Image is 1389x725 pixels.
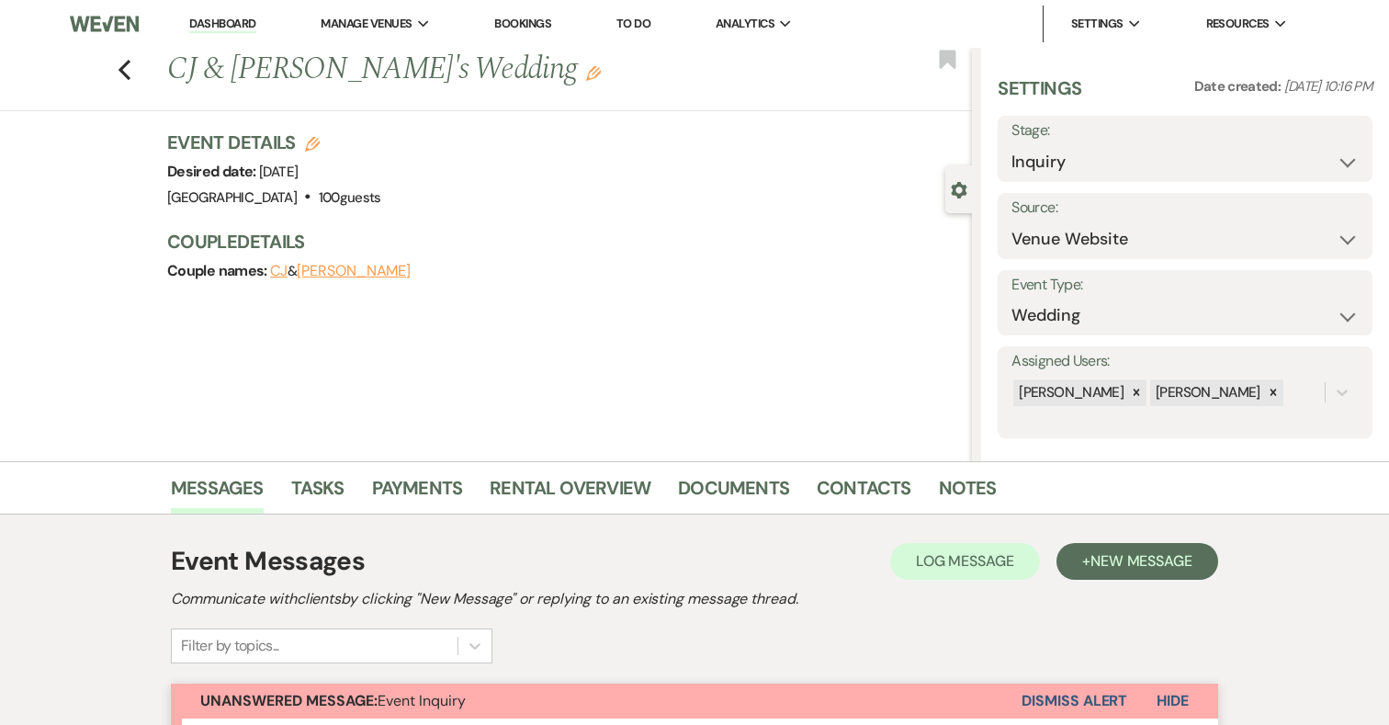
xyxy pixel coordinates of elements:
button: +New Message [1056,543,1218,580]
button: Hide [1127,684,1218,719]
strong: Unanswered Message: [200,691,378,710]
label: Assigned Users: [1011,348,1359,375]
h3: Event Details [167,130,381,155]
button: Unanswered Message:Event Inquiry [171,684,1022,719]
span: Analytics [716,15,774,33]
div: [PERSON_NAME] [1150,379,1263,406]
a: To Do [616,16,650,31]
h1: CJ & [PERSON_NAME]'s Wedding [167,48,804,92]
a: Notes [939,473,997,514]
span: Log Message [916,551,1014,571]
h3: Couple Details [167,229,954,255]
span: [DATE] [259,163,298,181]
img: Weven Logo [70,5,139,43]
span: & [270,262,411,280]
button: Dismiss Alert [1022,684,1127,719]
span: Hide [1157,691,1189,710]
span: [DATE] 10:16 PM [1284,77,1372,96]
div: Filter by topics... [181,635,279,657]
a: Documents [678,473,789,514]
a: Rental Overview [490,473,650,514]
span: Settings [1071,15,1124,33]
div: [PERSON_NAME] [1013,379,1126,406]
h1: Event Messages [171,542,365,581]
a: Contacts [817,473,911,514]
label: Source: [1011,195,1359,221]
a: Bookings [494,16,551,31]
a: Dashboard [189,16,255,33]
span: Event Inquiry [200,691,466,710]
button: [PERSON_NAME] [297,264,411,278]
span: 100 guests [319,188,381,207]
span: Desired date: [167,162,259,181]
a: Messages [171,473,264,514]
label: Event Type: [1011,272,1359,299]
span: Date created: [1194,77,1284,96]
h2: Communicate with clients by clicking "New Message" or replying to an existing message thread. [171,588,1218,610]
button: Edit [586,64,601,81]
span: Manage Venues [321,15,412,33]
span: New Message [1090,551,1192,571]
span: Resources [1206,15,1270,33]
h3: Settings [998,75,1081,116]
button: Close lead details [951,180,967,198]
button: Log Message [890,543,1040,580]
a: Tasks [291,473,344,514]
a: Payments [372,473,463,514]
span: [GEOGRAPHIC_DATA] [167,188,297,207]
span: Couple names: [167,261,270,280]
button: CJ [270,264,288,278]
label: Stage: [1011,118,1359,144]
